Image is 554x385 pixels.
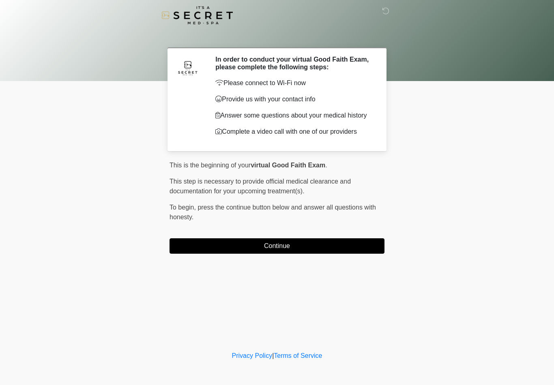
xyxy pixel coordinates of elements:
[170,204,376,220] span: press the continue button below and answer all questions with honesty.
[170,238,384,254] button: Continue
[170,162,251,169] span: This is the beginning of your
[163,29,391,44] h1: ‎ ‎
[161,6,233,24] img: It's A Secret Med Spa Logo
[170,204,198,211] span: To begin,
[251,162,325,169] strong: virtual Good Faith Exam
[232,352,273,359] a: Privacy Policy
[274,352,322,359] a: Terms of Service
[215,111,372,120] p: Answer some questions about your medical history
[272,352,274,359] a: |
[215,94,372,104] p: Provide us with your contact info
[325,162,327,169] span: .
[170,178,351,195] span: This step is necessary to provide official medical clearance and documentation for your upcoming ...
[176,56,200,80] img: Agent Avatar
[215,78,372,88] p: Please connect to Wi-Fi now
[215,127,372,137] p: Complete a video call with one of our providers
[215,56,372,71] h2: In order to conduct your virtual Good Faith Exam, please complete the following steps:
